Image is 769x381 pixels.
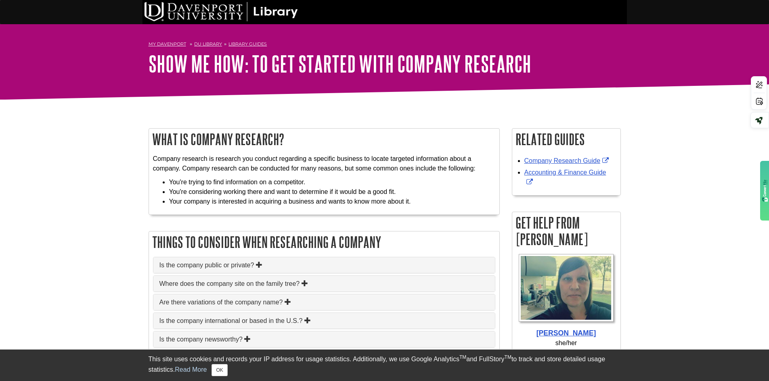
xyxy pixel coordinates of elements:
[149,51,531,76] a: Show Me How: To Get Started with Company Research
[459,354,466,360] sup: TM
[169,197,495,206] li: Your company is interested in acquiring a business and wants to know more about it.
[159,335,489,343] a: Is the company newsworthy?
[153,154,495,173] p: Company research is research you conduct regarding a specific business to locate targeted informa...
[149,354,621,376] div: This site uses cookies and records your IP address for usage statistics. Additionally, we use Goo...
[512,212,620,250] h2: Get Help from [PERSON_NAME]
[149,39,621,52] nav: breadcrumb
[159,317,303,324] span: Is the company international or based in the U.S.?
[194,41,222,47] a: DU Library
[505,354,511,360] sup: TM
[159,299,283,306] span: Are there variations of the company name?
[175,366,207,373] a: Read More
[149,129,499,150] h2: What is Company Research?
[149,231,499,253] h2: Things to Consider When Researching a Company
[169,187,495,197] li: You're considering working there and want to determine if it would be a good fit.
[512,129,620,150] h2: Related Guides
[169,177,495,187] li: You're trying to find information on a competitor.
[762,179,768,202] img: gdzwAHDJa65OwAAAABJRU5ErkJggg==
[159,298,489,306] a: Are there variations of the company name?
[212,364,227,376] button: Close
[159,336,243,343] span: Is the company newsworthy?
[149,41,186,48] a: My Davenport
[516,338,616,348] div: she/her
[159,262,254,269] span: Is the company public or private?
[524,169,606,185] a: Link opens in new window
[519,254,614,322] img: Profile Photo
[159,261,489,269] a: Is the company public or private?
[145,2,298,21] img: DU Library
[159,280,489,287] a: Where does the company site on the family tree?
[159,280,300,287] span: Where does the company site on the family tree?
[516,254,616,338] a: Profile Photo [PERSON_NAME]
[516,328,616,338] div: [PERSON_NAME]
[159,317,489,325] a: Is the company international or based in the U.S.?
[228,41,267,47] a: Library Guides
[524,157,611,164] a: Link opens in new window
